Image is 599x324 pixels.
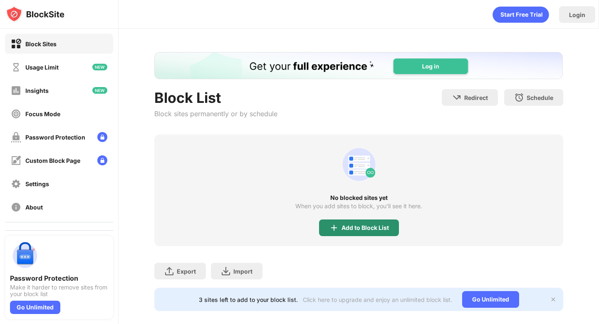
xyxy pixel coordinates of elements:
[154,194,563,201] div: No blocked sites yet
[11,132,21,142] img: password-protection-off.svg
[11,39,21,49] img: block-on.svg
[154,110,277,118] div: Block sites permanently or by schedule
[11,62,21,72] img: time-usage-off.svg
[25,110,60,117] div: Focus Mode
[464,94,488,101] div: Redirect
[25,87,49,94] div: Insights
[295,203,422,209] div: When you add sites to block, you’ll see it here.
[233,268,252,275] div: Import
[527,94,553,101] div: Schedule
[569,11,585,18] div: Login
[97,132,107,142] img: lock-menu.svg
[493,6,549,23] div: animation
[303,296,452,303] div: Click here to upgrade and enjoy an unlimited block list.
[97,155,107,165] img: lock-menu.svg
[10,241,40,271] img: push-password-protection.svg
[25,134,85,141] div: Password Protection
[177,268,196,275] div: Export
[10,274,108,282] div: Password Protection
[25,180,49,187] div: Settings
[92,87,107,94] img: new-icon.svg
[25,157,80,164] div: Custom Block Page
[11,85,21,96] img: insights-off.svg
[25,64,59,71] div: Usage Limit
[10,301,60,314] div: Go Unlimited
[6,6,64,22] img: logo-blocksite.svg
[342,224,389,231] div: Add to Block List
[339,145,379,184] div: animation
[11,109,21,119] img: focus-off.svg
[92,64,107,70] img: new-icon.svg
[11,155,21,166] img: customize-block-page-off.svg
[10,284,108,297] div: Make it harder to remove sites from your block list
[25,204,43,211] div: About
[154,89,277,106] div: Block List
[462,291,519,308] div: Go Unlimited
[199,296,298,303] div: 3 sites left to add to your block list.
[154,52,563,79] iframe: Banner
[550,296,557,303] img: x-button.svg
[25,40,57,47] div: Block Sites
[11,179,21,189] img: settings-off.svg
[11,202,21,212] img: about-off.svg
